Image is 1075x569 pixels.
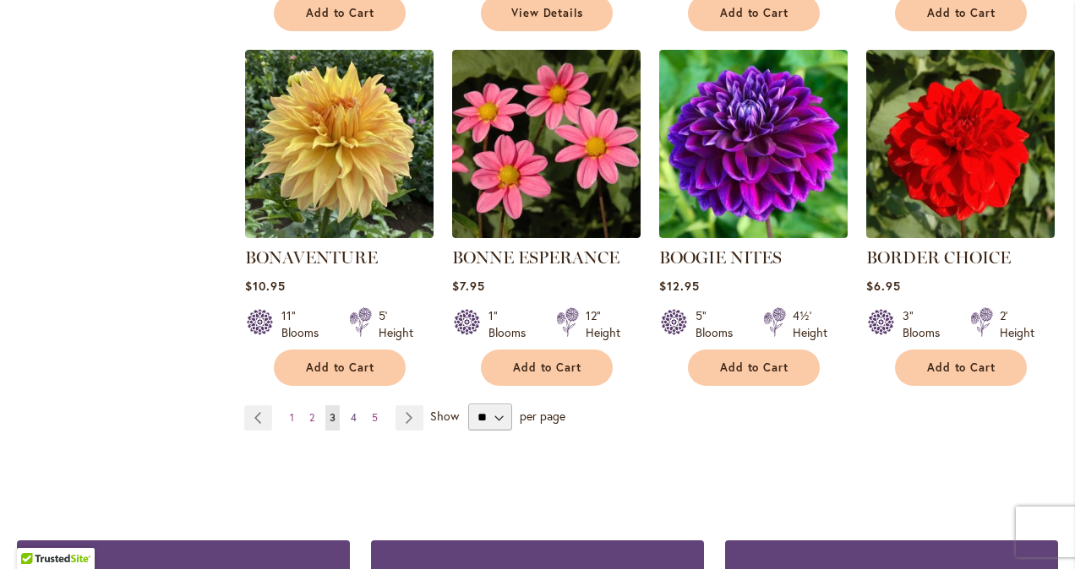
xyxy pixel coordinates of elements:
[452,278,485,294] span: $7.95
[659,50,848,238] img: BOOGIE NITES
[903,307,950,341] div: 3" Blooms
[286,405,298,431] a: 1
[866,247,1011,268] a: BORDER CHOICE
[586,307,620,341] div: 12" Height
[520,408,565,424] span: per page
[793,307,827,341] div: 4½' Height
[347,405,361,431] a: 4
[290,411,294,424] span: 1
[513,360,582,375] span: Add to Cart
[659,225,848,241] a: BOOGIE NITES
[305,405,319,431] a: 2
[659,247,782,268] a: BOOGIE NITES
[720,360,789,375] span: Add to Cart
[245,50,434,238] img: Bonaventure
[245,278,286,294] span: $10.95
[511,6,584,20] span: View Details
[927,360,996,375] span: Add to Cart
[688,350,820,386] button: Add to Cart
[379,307,413,341] div: 5' Height
[452,247,619,268] a: BONNE ESPERANCE
[309,411,314,424] span: 2
[430,408,459,424] span: Show
[866,278,901,294] span: $6.95
[659,278,700,294] span: $12.95
[245,247,378,268] a: BONAVENTURE
[481,350,613,386] button: Add to Cart
[351,411,357,424] span: 4
[452,50,641,238] img: BONNE ESPERANCE
[696,307,743,341] div: 5" Blooms
[330,411,336,424] span: 3
[927,6,996,20] span: Add to Cart
[866,225,1055,241] a: BORDER CHOICE
[281,307,329,341] div: 11" Blooms
[720,6,789,20] span: Add to Cart
[245,225,434,241] a: Bonaventure
[895,350,1027,386] button: Add to Cart
[274,350,406,386] button: Add to Cart
[13,509,60,556] iframe: Launch Accessibility Center
[306,6,375,20] span: Add to Cart
[372,411,378,424] span: 5
[368,405,382,431] a: 5
[488,307,536,341] div: 1" Blooms
[1000,307,1034,341] div: 2' Height
[866,50,1055,238] img: BORDER CHOICE
[452,225,641,241] a: BONNE ESPERANCE
[306,360,375,375] span: Add to Cart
